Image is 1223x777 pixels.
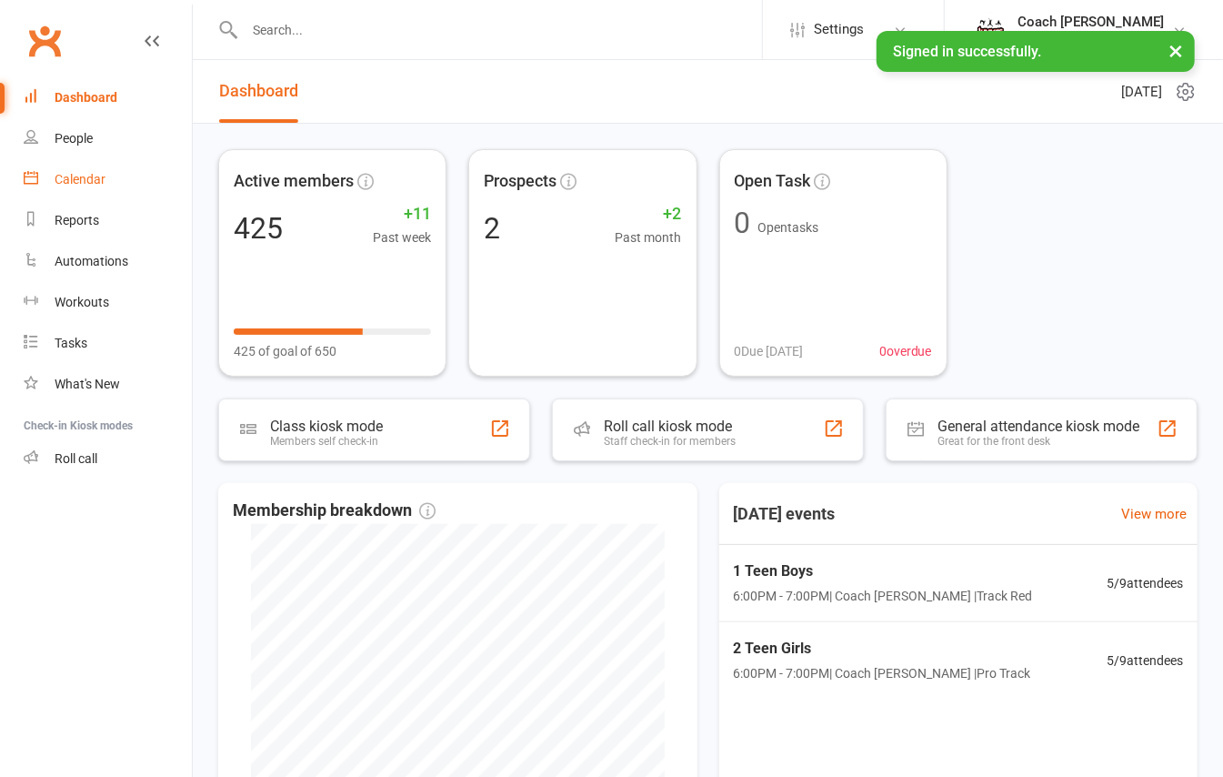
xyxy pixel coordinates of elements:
span: Open tasks [758,220,819,235]
h3: [DATE] events [719,498,850,530]
span: +11 [373,201,431,227]
span: 1 Teen Boys [734,560,1033,583]
div: Jummps Parkwood Pty Ltd [1017,30,1172,46]
div: Calendar [55,172,105,187]
span: Past month [616,227,682,247]
span: 0 overdue [879,341,932,361]
div: Workouts [55,295,109,309]
img: thumb_image1749128562.png [972,12,1008,48]
a: Calendar [24,159,192,200]
div: Coach [PERSON_NAME] [1017,14,1172,30]
span: Signed in successfully. [893,43,1041,60]
div: Reports [55,213,99,227]
div: Roll call kiosk mode [604,418,736,435]
a: Clubworx [22,18,67,64]
span: 6:00PM - 7:00PM | Coach [PERSON_NAME] | Pro Track [734,663,1031,683]
div: General attendance kiosk mode [937,418,1139,435]
a: Automations [24,241,192,282]
span: Active members [234,168,354,195]
div: Class kiosk mode [270,418,383,435]
a: View more [1121,503,1187,525]
span: Past week [373,227,431,247]
a: Dashboard [24,77,192,118]
span: 0 Due [DATE] [735,341,804,361]
div: Automations [55,254,128,268]
div: What's New [55,377,120,391]
a: Reports [24,200,192,241]
div: People [55,131,93,146]
div: Staff check-in for members [604,435,736,448]
a: People [24,118,192,159]
span: 425 of goal of 650 [234,341,336,361]
div: 425 [234,214,283,243]
span: Prospects [484,168,556,195]
a: Tasks [24,323,192,364]
input: Search... [239,17,762,43]
div: 2 [484,214,500,243]
span: [DATE] [1121,81,1162,103]
span: 5 / 9 attendees [1107,651,1183,671]
div: 0 [735,208,751,237]
a: What's New [24,364,192,405]
span: 5 / 9 attendees [1107,573,1183,593]
a: Dashboard [219,60,298,123]
span: Settings [814,9,864,50]
a: Workouts [24,282,192,323]
div: Great for the front desk [937,435,1139,448]
div: Dashboard [55,90,117,105]
div: Members self check-in [270,435,383,448]
span: 6:00PM - 7:00PM | Coach [PERSON_NAME] | Track Red [734,586,1033,606]
span: Open Task [735,168,811,195]
button: × [1159,31,1192,70]
div: Roll call [55,451,97,466]
span: +2 [616,201,682,227]
span: 2 Teen Girls [734,637,1031,661]
div: Tasks [55,336,87,350]
a: Roll call [24,439,192,479]
span: Membership breakdown [233,498,436,524]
